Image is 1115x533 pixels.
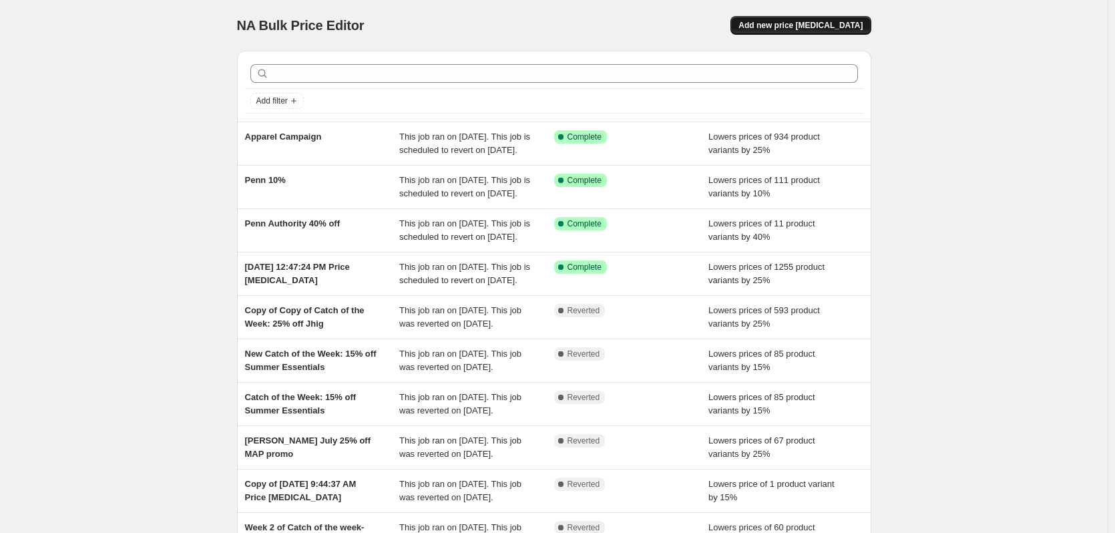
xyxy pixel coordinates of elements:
[245,479,357,502] span: Copy of [DATE] 9:44:37 AM Price [MEDICAL_DATA]
[568,218,602,229] span: Complete
[399,175,530,198] span: This job ran on [DATE]. This job is scheduled to revert on [DATE].
[245,349,377,372] span: New Catch of the Week: 15% off Summer Essentials
[399,262,530,285] span: This job ran on [DATE]. This job is scheduled to revert on [DATE].
[568,479,600,490] span: Reverted
[708,262,825,285] span: Lowers prices of 1255 product variants by 25%
[708,175,820,198] span: Lowers prices of 111 product variants by 10%
[738,20,863,31] span: Add new price [MEDICAL_DATA]
[245,262,350,285] span: [DATE] 12:47:24 PM Price [MEDICAL_DATA]
[708,132,820,155] span: Lowers prices of 934 product variants by 25%
[237,18,365,33] span: NA Bulk Price Editor
[256,96,288,106] span: Add filter
[399,435,521,459] span: This job ran on [DATE]. This job was reverted on [DATE].
[708,349,815,372] span: Lowers prices of 85 product variants by 15%
[399,305,521,329] span: This job ran on [DATE]. This job was reverted on [DATE].
[568,305,600,316] span: Reverted
[568,435,600,446] span: Reverted
[568,262,602,273] span: Complete
[245,218,341,228] span: Penn Authority 40% off
[568,392,600,403] span: Reverted
[568,132,602,142] span: Complete
[245,132,322,142] span: Apparel Campaign
[399,218,530,242] span: This job ran on [DATE]. This job is scheduled to revert on [DATE].
[708,479,835,502] span: Lowers price of 1 product variant by 15%
[399,349,521,372] span: This job ran on [DATE]. This job was reverted on [DATE].
[708,392,815,415] span: Lowers prices of 85 product variants by 15%
[245,435,371,459] span: [PERSON_NAME] July 25% off MAP promo
[399,479,521,502] span: This job ran on [DATE]. This job was reverted on [DATE].
[250,93,304,109] button: Add filter
[708,218,815,242] span: Lowers prices of 11 product variants by 40%
[708,305,820,329] span: Lowers prices of 593 product variants by 25%
[730,16,871,35] button: Add new price [MEDICAL_DATA]
[399,392,521,415] span: This job ran on [DATE]. This job was reverted on [DATE].
[568,349,600,359] span: Reverted
[568,175,602,186] span: Complete
[245,392,357,415] span: Catch of the Week: 15% off Summer Essentials
[708,435,815,459] span: Lowers prices of 67 product variants by 25%
[245,175,286,185] span: Penn 10%
[245,305,365,329] span: Copy of Copy of Catch of the Week: 25% off Jhig
[399,132,530,155] span: This job ran on [DATE]. This job is scheduled to revert on [DATE].
[568,522,600,533] span: Reverted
